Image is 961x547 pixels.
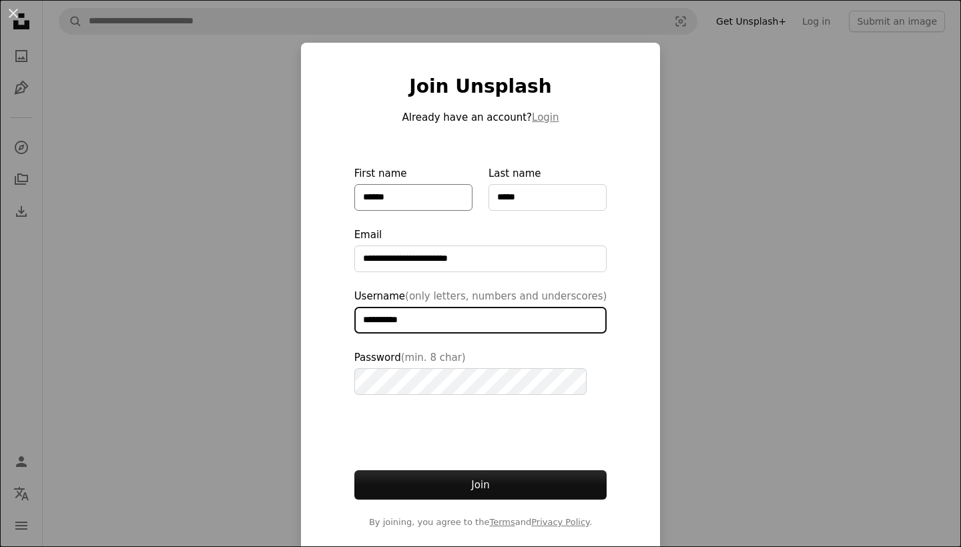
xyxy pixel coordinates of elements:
[489,165,607,211] label: Last name
[354,184,472,211] input: First name
[354,245,607,272] input: Email
[489,517,515,527] a: Terms
[532,109,559,125] button: Login
[354,368,587,395] input: Password(min. 8 char)
[489,184,607,211] input: Last name
[354,350,607,395] label: Password
[354,307,607,334] input: Username(only letters, numbers and underscores)
[354,470,607,500] button: Join
[354,75,607,99] h1: Join Unsplash
[531,517,589,527] a: Privacy Policy
[354,288,607,334] label: Username
[354,516,607,529] span: By joining, you agree to the and .
[354,227,607,272] label: Email
[354,165,472,211] label: First name
[401,352,466,364] span: (min. 8 char)
[354,109,607,125] p: Already have an account?
[405,290,607,302] span: (only letters, numbers and underscores)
